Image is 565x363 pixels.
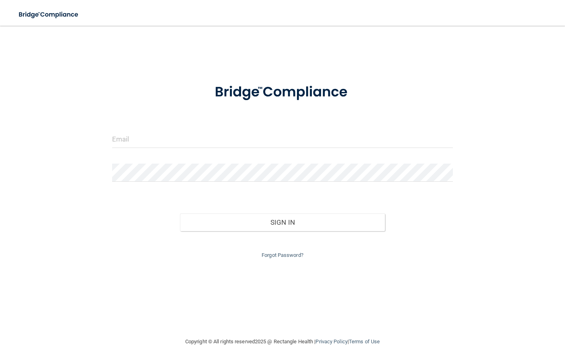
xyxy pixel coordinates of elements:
[180,213,385,231] button: Sign In
[136,329,429,355] div: Copyright © All rights reserved 2025 @ Rectangle Health | |
[112,130,453,148] input: Email
[315,338,347,345] a: Privacy Policy
[12,6,86,23] img: bridge_compliance_login_screen.278c3ca4.svg
[349,338,380,345] a: Terms of Use
[200,74,364,111] img: bridge_compliance_login_screen.278c3ca4.svg
[262,252,303,258] a: Forgot Password?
